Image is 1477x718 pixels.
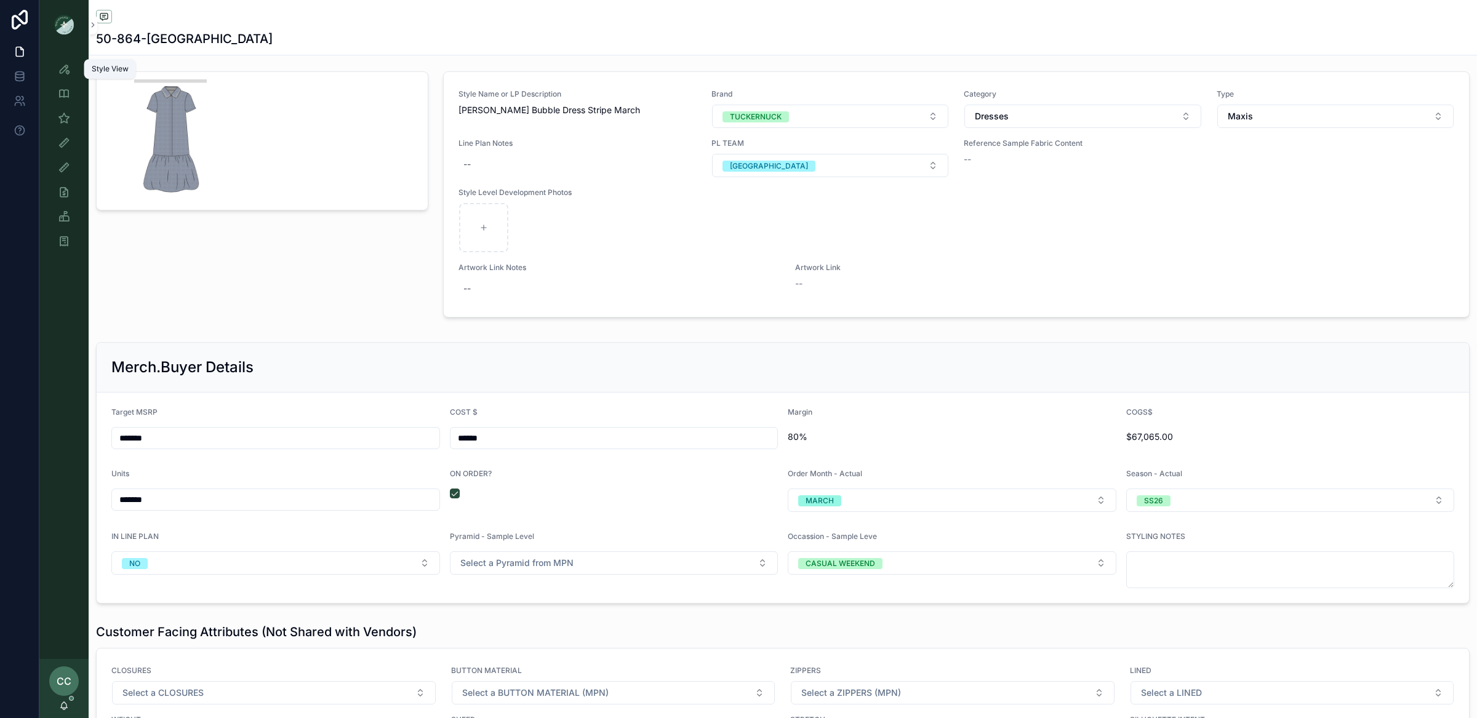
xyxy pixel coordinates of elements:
span: Occassion - Sample Leve [788,532,877,541]
span: Select a BUTTON MATERIAL (MPN) [462,687,609,699]
span: Category [964,89,1202,99]
button: Select Button [111,551,440,575]
div: scrollable content [39,49,89,268]
button: Select Button [712,154,949,177]
span: -- [795,277,803,290]
span: Dresses [975,110,1009,122]
span: 80% [788,431,1116,443]
div: NO [129,558,140,569]
button: Select Button [1126,489,1455,512]
h1: Customer Facing Attributes (Not Shared with Vendors) [96,623,417,640]
span: CLOSURES [111,666,436,676]
span: Order Month - Actual [788,469,862,478]
span: LINED [1130,666,1455,676]
span: IN LINE PLAN [111,532,159,541]
span: [PERSON_NAME] Bubble Dress Stripe March [458,104,697,116]
button: Select Button [1131,681,1454,704]
span: $67,065.00 [1126,431,1455,443]
button: Select Button [452,681,775,704]
span: -- [964,153,971,166]
span: Margin [788,407,812,417]
div: -- [463,158,471,170]
span: Artwork Link Notes [458,263,780,273]
span: Line Plan Notes [458,138,697,148]
span: Season - Actual [1126,469,1182,478]
span: Maxis [1228,110,1253,122]
span: CC [57,674,71,688]
span: Style Level Development Photos [458,188,1454,197]
span: COGS$ [1126,407,1153,417]
div: Style View [92,64,129,74]
span: ZIPPERS [790,666,1115,676]
span: COST $ [450,407,478,417]
h2: Merch.Buyer Details [111,357,254,377]
button: Select Button [450,551,779,575]
h1: 50-864-[GEOGRAPHIC_DATA] [96,30,273,47]
span: Artwork Link [795,263,1033,273]
span: Target MSRP [111,407,158,417]
div: MARCH [806,495,834,506]
button: Select Button [964,105,1201,128]
span: Select a LINED [1141,687,1202,699]
span: Select a CLOSURES [122,687,204,699]
button: Select Button [788,489,1116,512]
img: App logo [54,15,74,34]
div: CASUAL WEEKEND [806,558,875,569]
span: Units [111,469,129,478]
span: ON ORDER? [450,469,492,478]
button: Select Button [712,105,949,128]
span: STYLING NOTES [1126,532,1185,541]
span: Style Name or LP Description [458,89,697,99]
span: Reference Sample Fabric Content [964,138,1202,148]
span: BUTTON MATERIAL [451,666,776,676]
button: Select Button [788,551,1116,575]
div: TUCKERNUCK [730,111,782,122]
div: -- [463,282,471,295]
span: Pyramid - Sample Level [450,532,534,541]
button: Select Button [112,681,436,704]
div: [GEOGRAPHIC_DATA] [730,161,808,172]
button: Select Button [1217,105,1454,128]
span: Select a ZIPPERS (MPN) [801,687,901,699]
div: Screenshot-2025-07-14-at-5.52.06-PM.png [111,79,230,197]
button: Select Button [791,681,1115,704]
span: Type [1217,89,1455,99]
div: SS26 [1144,495,1163,506]
span: Brand [711,89,950,99]
span: Select a Pyramid from MPN [460,557,574,569]
span: PL TEAM [711,138,950,148]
